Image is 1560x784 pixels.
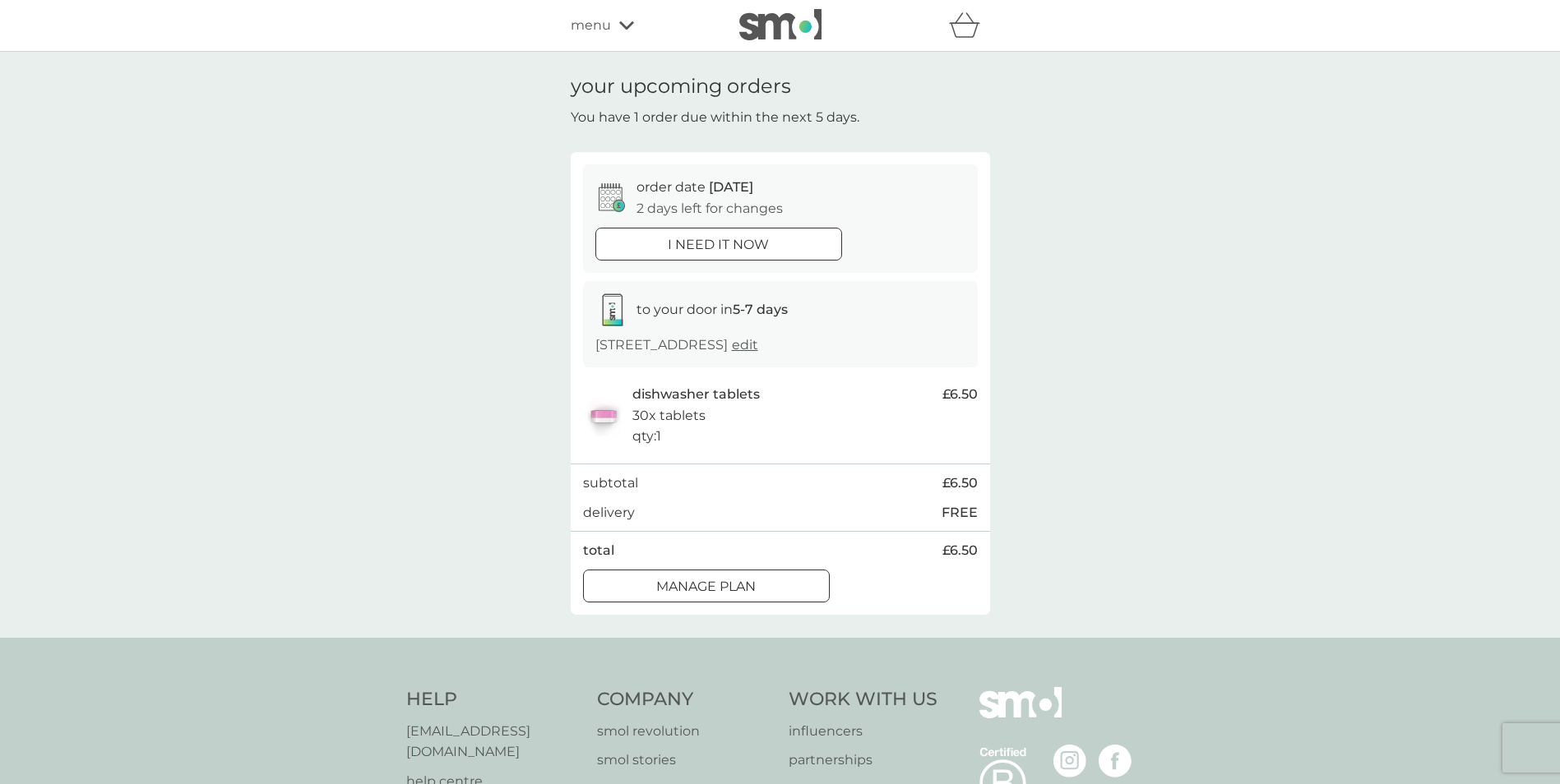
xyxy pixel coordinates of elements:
p: You have 1 order due within the next 5 days. [571,107,859,128]
img: smol [979,687,1062,743]
span: £6.50 [942,384,978,405]
button: Manage plan [583,570,830,602]
a: edit [732,337,758,353]
p: i need it now [668,234,769,256]
p: order date [636,177,753,198]
p: dishwasher tablets [632,384,760,405]
p: qty : 1 [632,426,661,447]
h4: Company [597,687,772,713]
a: influencers [789,721,937,742]
p: FREE [942,502,978,523]
div: basket [949,9,990,42]
span: to your door in [636,302,788,317]
a: [EMAIL_ADDRESS][DOMAIN_NAME] [406,721,581,763]
p: 2 days left for changes [636,198,783,219]
strong: 5-7 days [733,302,788,317]
h4: Work With Us [789,687,937,713]
img: visit the smol Facebook page [1099,745,1132,777]
p: subtotal [583,473,638,494]
h4: Help [406,687,581,713]
p: 30x tablets [632,405,706,427]
p: total [583,540,614,561]
span: £6.50 [942,473,978,494]
img: smol [739,9,822,40]
a: partnerships [789,749,937,771]
h1: your upcoming orders [571,75,791,99]
button: i need it now [595,228,842,261]
span: £6.50 [942,540,978,561]
p: [STREET_ADDRESS] [595,334,758,356]
p: Manage plan [656,576,756,597]
a: smol revolution [597,721,772,742]
span: menu [571,15,611,36]
a: smol stories [597,749,772,771]
span: [DATE] [709,179,753,195]
img: visit the smol Instagram page [1053,745,1086,777]
p: delivery [583,502,635,523]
